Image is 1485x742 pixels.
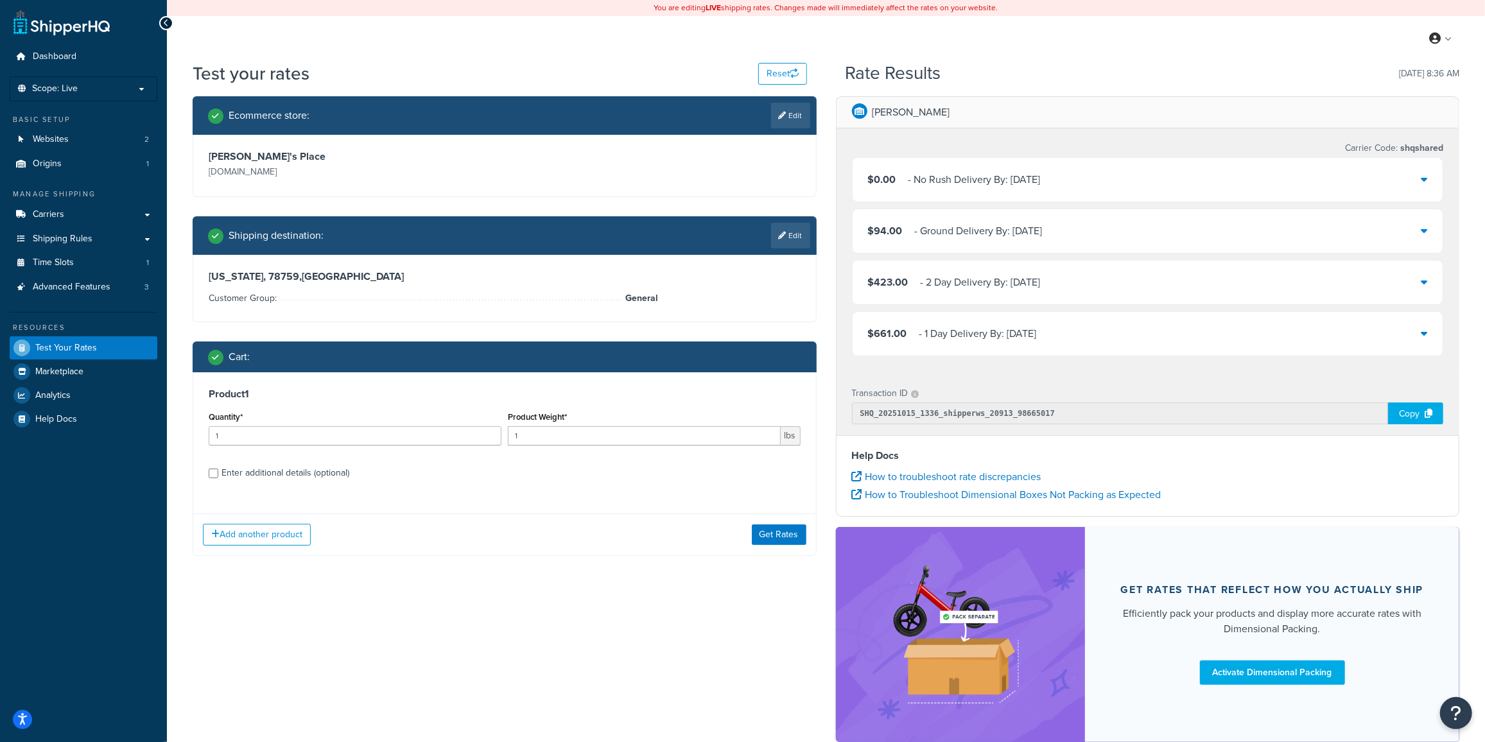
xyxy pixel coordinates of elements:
h2: Cart : [229,351,250,363]
a: Analytics [10,384,157,407]
h3: [PERSON_NAME]'s Place [209,150,501,163]
a: Help Docs [10,408,157,431]
span: Websites [33,134,69,145]
img: feature-image-dim-d40ad3071a2b3c8e08177464837368e35600d3c5e73b18a22c1e4bb210dc32ac.png [880,546,1041,722]
div: - No Rush Delivery By: [DATE] [908,171,1041,189]
a: How to troubleshoot rate discrepancies [852,469,1041,484]
span: Origins [33,159,62,169]
span: $423.00 [868,275,908,289]
label: Product Weight* [508,412,567,422]
p: Carrier Code: [1345,139,1443,157]
label: Quantity* [209,412,243,422]
a: Time Slots1 [10,251,157,275]
h3: Product 1 [209,388,801,401]
li: Time Slots [10,251,157,275]
li: Origins [10,152,157,176]
a: Origins1 [10,152,157,176]
button: Open Resource Center [1440,697,1472,729]
span: Marketplace [35,367,83,377]
div: Get rates that reflect how you actually ship [1121,583,1424,596]
button: Reset [758,63,807,85]
div: - Ground Delivery By: [DATE] [915,222,1043,240]
p: [DOMAIN_NAME] [209,163,501,181]
p: [PERSON_NAME] [873,103,950,121]
span: Scope: Live [32,83,78,94]
input: 0.00 [508,426,781,445]
span: 1 [146,159,149,169]
li: Websites [10,128,157,151]
span: Help Docs [35,414,77,425]
h3: [US_STATE], 78759 , [GEOGRAPHIC_DATA] [209,270,801,283]
p: [DATE] 8:36 AM [1399,65,1459,83]
span: Test Your Rates [35,343,97,354]
a: How to Troubleshoot Dimensional Boxes Not Packing as Expected [852,487,1161,502]
span: General [622,291,658,306]
h4: Help Docs [852,448,1444,463]
span: $94.00 [868,223,903,238]
div: Efficiently pack your products and display more accurate rates with Dimensional Packing. [1116,606,1429,637]
a: Advanced Features3 [10,275,157,299]
span: lbs [781,426,801,445]
a: Marketplace [10,360,157,383]
h2: Shipping destination : [229,230,324,241]
div: - 2 Day Delivery By: [DATE] [921,273,1041,291]
a: Shipping Rules [10,227,157,251]
a: Dashboard [10,45,157,69]
span: Dashboard [33,51,76,62]
span: shqshared [1398,141,1443,155]
div: Resources [10,322,157,333]
div: Copy [1388,402,1443,424]
span: $0.00 [868,172,896,187]
span: Shipping Rules [33,234,92,245]
button: Add another product [203,524,311,546]
span: 1 [146,257,149,268]
h2: Ecommerce store : [229,110,309,121]
span: Advanced Features [33,282,110,293]
div: Manage Shipping [10,189,157,200]
input: Enter additional details (optional) [209,469,218,478]
div: Enter additional details (optional) [221,464,349,482]
p: Transaction ID [852,384,908,402]
a: Test Your Rates [10,336,157,359]
a: Edit [771,223,810,248]
div: Basic Setup [10,114,157,125]
button: Get Rates [752,524,806,545]
span: Carriers [33,209,64,220]
h2: Rate Results [845,64,941,83]
a: Edit [771,103,810,128]
a: Websites2 [10,128,157,151]
li: Advanced Features [10,275,157,299]
span: Customer Group: [209,291,280,305]
a: Carriers [10,203,157,227]
h1: Test your rates [193,61,309,86]
span: Time Slots [33,257,74,268]
input: 0 [209,426,501,445]
div: - 1 Day Delivery By: [DATE] [919,325,1037,343]
span: Analytics [35,390,71,401]
span: 3 [144,282,149,293]
b: LIVE [706,2,722,13]
span: 2 [144,134,149,145]
a: Activate Dimensional Packing [1200,660,1345,685]
span: $661.00 [868,326,907,341]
